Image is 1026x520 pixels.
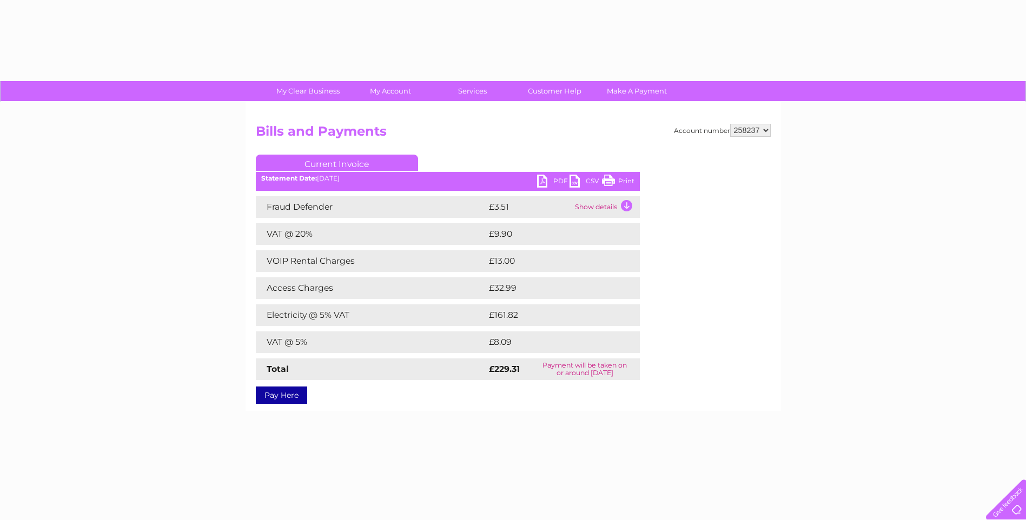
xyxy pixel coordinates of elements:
a: My Clear Business [263,81,353,101]
div: [DATE] [256,175,640,182]
a: Customer Help [510,81,599,101]
td: VAT @ 20% [256,223,486,245]
td: £32.99 [486,277,618,299]
td: Access Charges [256,277,486,299]
a: Make A Payment [592,81,681,101]
td: Payment will be taken on or around [DATE] [530,358,639,380]
a: Services [428,81,517,101]
td: VOIP Rental Charges [256,250,486,272]
a: CSV [570,175,602,190]
td: £3.51 [486,196,572,218]
td: £13.00 [486,250,617,272]
td: Show details [572,196,640,218]
a: Print [602,175,634,190]
td: £9.90 [486,223,615,245]
strong: £229.31 [489,364,520,374]
b: Statement Date: [261,174,317,182]
td: VAT @ 5% [256,331,486,353]
td: £8.09 [486,331,615,353]
a: My Account [346,81,435,101]
a: PDF [537,175,570,190]
a: Current Invoice [256,155,418,171]
h2: Bills and Payments [256,124,771,144]
td: £161.82 [486,304,619,326]
a: Pay Here [256,386,307,404]
div: Account number [674,124,771,137]
td: Fraud Defender [256,196,486,218]
strong: Total [267,364,289,374]
td: Electricity @ 5% VAT [256,304,486,326]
